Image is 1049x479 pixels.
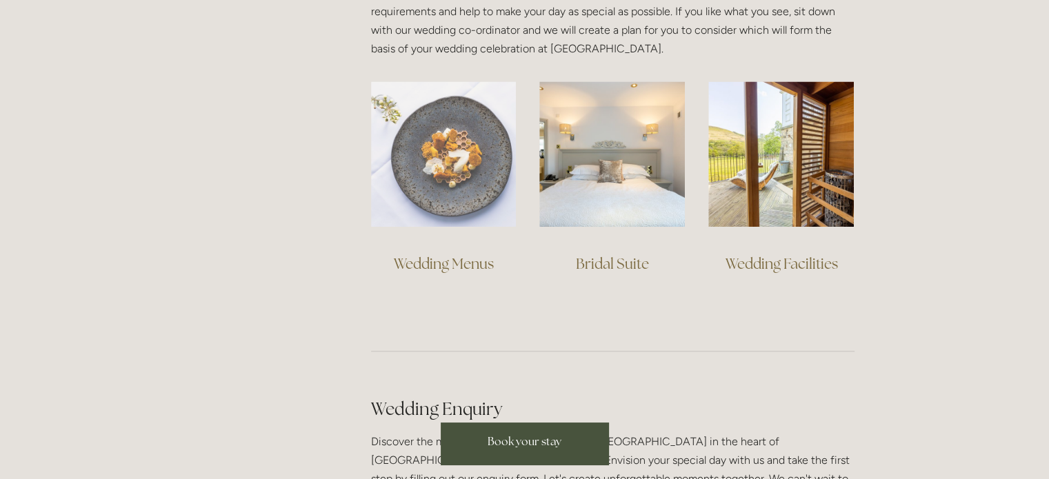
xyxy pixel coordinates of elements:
[725,254,837,273] a: Wedding Facilities
[576,254,649,273] a: Bridal Suite
[488,434,561,449] span: Book your stay
[441,422,609,465] a: Book your stay
[708,81,854,227] img: Deck of one of the rooms at Losehill Hotel and Spa.
[539,81,685,227] img: Image of one of the hotel rooms at Losehill House Hotel & Spa
[393,254,493,273] a: Wedding Menus
[371,397,855,421] h2: Wedding Enquiry
[371,81,517,227] img: High Gastronomy Dessert Dish - Losehill House Hotel & Spa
